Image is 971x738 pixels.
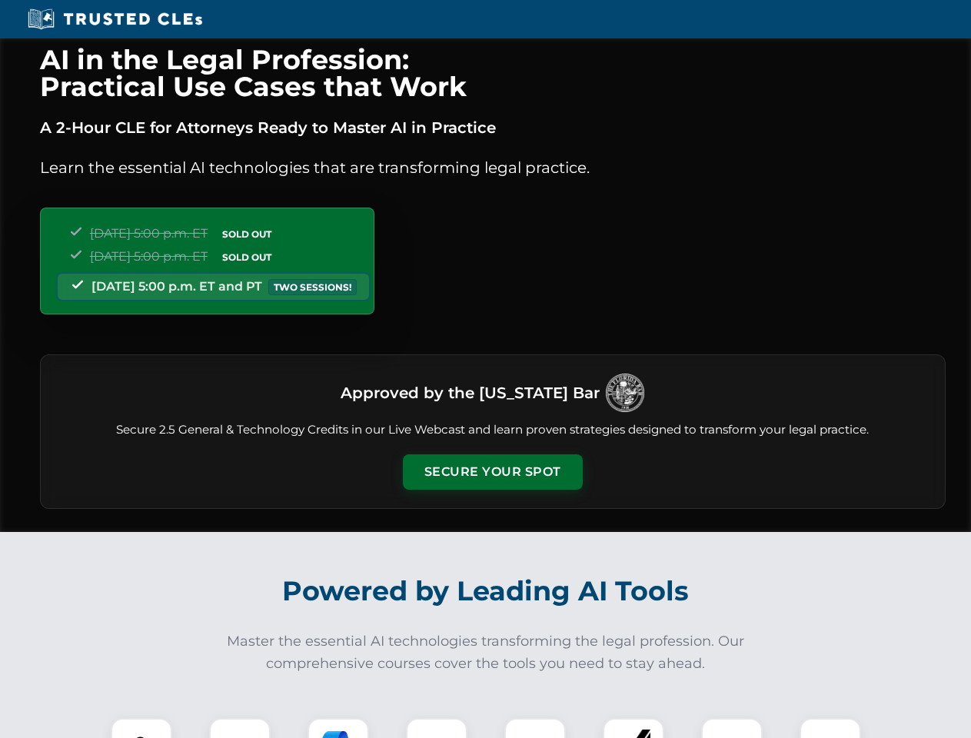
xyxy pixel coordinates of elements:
span: [DATE] 5:00 p.m. ET [90,249,208,264]
p: Learn the essential AI technologies that are transforming legal practice. [40,155,946,180]
h3: Approved by the [US_STATE] Bar [341,379,600,407]
h2: Powered by Leading AI Tools [60,564,912,618]
span: [DATE] 5:00 p.m. ET [90,226,208,241]
h1: AI in the Legal Profession: Practical Use Cases that Work [40,46,946,100]
p: Secure 2.5 General & Technology Credits in our Live Webcast and learn proven strategies designed ... [59,421,926,439]
button: Secure Your Spot [403,454,583,490]
p: A 2-Hour CLE for Attorneys Ready to Master AI in Practice [40,115,946,140]
img: Logo [606,374,644,412]
img: Trusted CLEs [23,8,207,31]
span: SOLD OUT [217,249,277,265]
span: SOLD OUT [217,226,277,242]
p: Master the essential AI technologies transforming the legal profession. Our comprehensive courses... [217,630,755,675]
